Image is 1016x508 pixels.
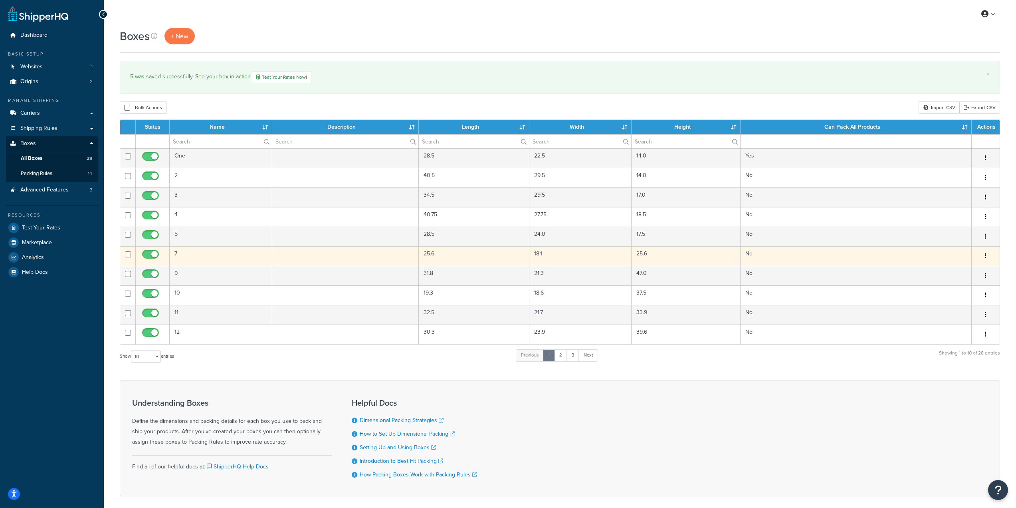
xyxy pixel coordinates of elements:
td: 24.0 [529,227,632,246]
a: 1 [543,349,555,361]
td: No [741,285,972,305]
span: 3 [90,187,93,193]
span: 2 [90,78,93,85]
a: ShipperHQ Help Docs [205,462,269,471]
span: Help Docs [22,269,48,276]
span: Origins [20,78,38,85]
li: Packing Rules [6,166,98,181]
a: Introduction to Best Fit Packing [360,457,443,465]
td: 14.0 [632,168,740,187]
td: 47.0 [632,266,740,285]
td: 28.5 [419,227,529,246]
th: Height : activate to sort column ascending [632,120,740,134]
span: 14 [88,170,92,177]
li: Origins [6,74,98,89]
li: All Boxes [6,151,98,166]
td: 5 [170,227,272,246]
td: No [741,305,972,325]
span: Test Your Rates [22,225,60,231]
td: 18.5 [632,207,740,227]
li: Websites [6,60,98,74]
td: 14.0 [632,148,740,168]
a: Setting Up and Using Boxes [360,443,436,452]
td: 12 [170,325,272,344]
button: Open Resource Center [988,480,1008,500]
a: Analytics [6,250,98,265]
input: Search [529,135,631,148]
h1: Boxes [120,28,150,44]
td: Yes [741,148,972,168]
a: Origins 2 [6,74,98,89]
td: One [170,148,272,168]
td: 39.6 [632,325,740,344]
a: How Packing Boxes Work with Packing Rules [360,470,477,479]
td: 18.6 [529,285,632,305]
div: Find all of our helpful docs at: [132,455,332,472]
button: Bulk Actions [120,102,166,114]
a: Test Your Rates [6,221,98,235]
label: Show entries [120,351,174,363]
td: 21.7 [529,305,632,325]
div: Import CSV [919,102,959,114]
th: Name : activate to sort column ascending [170,120,272,134]
a: Export CSV [959,102,1000,114]
td: No [741,227,972,246]
span: Packing Rules [21,170,52,177]
td: No [741,266,972,285]
div: Manage Shipping [6,97,98,104]
td: 21.3 [529,266,632,285]
td: 17.0 [632,187,740,207]
div: Resources [6,212,98,219]
h3: Understanding Boxes [132,398,332,407]
a: Marketplace [6,235,98,250]
td: No [741,246,972,266]
td: No [741,325,972,344]
input: Search [419,135,529,148]
select: Showentries [131,351,161,363]
a: 2 [554,349,567,361]
th: Description : activate to sort column ascending [272,120,419,134]
td: 30.3 [419,325,529,344]
a: Carriers [6,106,98,121]
input: Search [170,135,272,148]
td: 9 [170,266,272,285]
a: Help Docs [6,265,98,279]
span: Carriers [20,110,40,117]
a: Boxes [6,136,98,151]
a: Dimensional Packing Strategies [360,416,444,424]
td: 29.5 [529,187,632,207]
td: 17.5 [632,227,740,246]
input: Search [632,135,740,148]
td: 2 [170,168,272,187]
li: Shipping Rules [6,121,98,136]
a: Dashboard [6,28,98,43]
th: Length : activate to sort column ascending [419,120,529,134]
td: 25.6 [419,246,529,266]
td: 27.75 [529,207,632,227]
td: 32.5 [419,305,529,325]
td: No [741,187,972,207]
div: Basic Setup [6,51,98,58]
a: All Boxes 28 [6,151,98,166]
td: 22.5 [529,148,632,168]
span: Dashboard [20,32,48,39]
a: Websites 1 [6,60,98,74]
td: 34.5 [419,187,529,207]
li: Advanced Features [6,183,98,197]
td: 3 [170,187,272,207]
td: 18.1 [529,246,632,266]
span: + New [171,32,188,41]
a: 3 [566,349,579,361]
td: 28.5 [419,148,529,168]
span: Websites [20,64,43,70]
td: 29.5 [529,168,632,187]
span: Advanced Features [20,187,69,193]
span: Shipping Rules [20,125,57,132]
td: 19.3 [419,285,529,305]
input: Search [272,135,418,148]
td: 40.5 [419,168,529,187]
